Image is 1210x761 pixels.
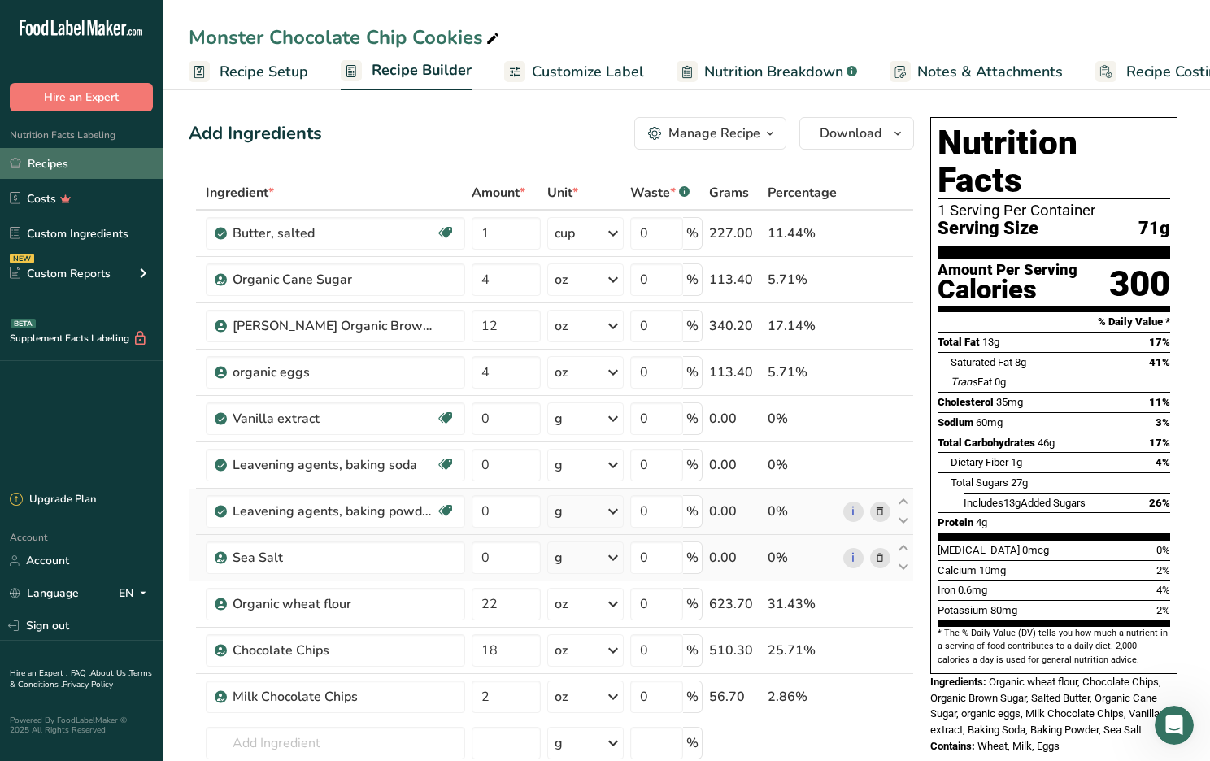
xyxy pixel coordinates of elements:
[1156,456,1170,468] span: 4%
[917,61,1063,83] span: Notes & Attachments
[555,316,568,336] div: oz
[938,219,1038,239] span: Serving Size
[206,727,465,759] input: Add Ingredient
[938,202,1170,219] div: 1 Serving Per Container
[799,117,914,150] button: Download
[189,23,503,52] div: Monster Chocolate Chip Cookies
[951,476,1008,489] span: Total Sugars
[709,455,761,475] div: 0.00
[372,59,472,81] span: Recipe Builder
[938,312,1170,332] section: % Daily Value *
[709,409,761,428] div: 0.00
[555,548,563,567] div: g
[1149,336,1170,348] span: 17%
[768,455,837,475] div: 0%
[10,265,111,282] div: Custom Reports
[555,363,568,382] div: oz
[768,687,837,707] div: 2.86%
[951,376,992,388] span: Fat
[630,183,690,202] div: Waste
[964,497,1086,509] span: Includes Added Sugars
[890,54,1063,90] a: Notes & Attachments
[472,183,525,202] span: Amount
[709,594,761,614] div: 623.70
[10,715,153,735] div: Powered By FoodLabelMaker © 2025 All Rights Reserved
[938,544,1020,556] span: [MEDICAL_DATA]
[668,124,760,143] div: Manage Recipe
[820,124,881,143] span: Download
[996,396,1023,408] span: 35mg
[709,363,761,382] div: 113.40
[1155,706,1194,745] iframe: Intercom live chat
[555,270,568,289] div: oz
[206,183,274,202] span: Ingredient
[768,363,837,382] div: 5.71%
[958,584,987,596] span: 0.6mg
[979,564,1006,576] span: 10mg
[704,61,843,83] span: Nutrition Breakdown
[1015,356,1026,368] span: 8g
[709,224,761,243] div: 227.00
[768,270,837,289] div: 5.71%
[1149,356,1170,368] span: 41%
[63,679,113,690] a: Privacy Policy
[233,363,436,382] div: organic eggs
[504,54,644,90] a: Customize Label
[547,183,578,202] span: Unit
[90,668,129,679] a: About Us .
[10,83,153,111] button: Hire an Expert
[11,319,36,328] div: BETA
[10,579,79,607] a: Language
[1109,263,1170,306] div: 300
[709,270,761,289] div: 113.40
[938,604,988,616] span: Potassium
[1156,604,1170,616] span: 2%
[189,54,308,90] a: Recipe Setup
[709,687,761,707] div: 56.70
[938,437,1035,449] span: Total Carbohydrates
[233,409,436,428] div: Vanilla extract
[1156,544,1170,556] span: 0%
[532,61,644,83] span: Customize Label
[995,376,1006,388] span: 0g
[843,548,864,568] a: i
[768,641,837,660] div: 25.71%
[233,641,436,660] div: Chocolate Chips
[233,316,436,336] div: [PERSON_NAME] Organic Brown Sugar
[768,224,837,243] div: 11.44%
[976,516,987,528] span: 4g
[1022,544,1049,556] span: 0mcg
[930,676,1161,736] span: Organic wheat flour, Chocolate Chips, Organic Brown Sugar, Salted Butter, Organic Cane Sugar, org...
[677,54,857,90] a: Nutrition Breakdown
[938,263,1077,278] div: Amount Per Serving
[930,676,986,688] span: Ingredients:
[555,641,568,660] div: oz
[233,502,436,521] div: Leavening agents, baking powder, low-sodium
[233,270,436,289] div: Organic Cane Sugar
[768,502,837,521] div: 0%
[951,456,1008,468] span: Dietary Fiber
[1038,437,1055,449] span: 46g
[233,548,436,567] div: Sea Salt
[555,594,568,614] div: oz
[1011,456,1022,468] span: 1g
[938,336,980,348] span: Total Fat
[233,455,436,475] div: Leavening agents, baking soda
[1011,476,1028,489] span: 27g
[1003,497,1021,509] span: 13g
[555,733,563,753] div: g
[1149,396,1170,408] span: 11%
[233,224,436,243] div: Butter, salted
[709,183,749,202] span: Grams
[119,584,153,603] div: EN
[709,641,761,660] div: 510.30
[768,594,837,614] div: 31.43%
[1149,497,1170,509] span: 26%
[768,409,837,428] div: 0%
[938,278,1077,302] div: Calories
[768,548,837,567] div: 0%
[990,604,1017,616] span: 80mg
[938,396,994,408] span: Cholesterol
[768,183,837,202] span: Percentage
[341,52,472,91] a: Recipe Builder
